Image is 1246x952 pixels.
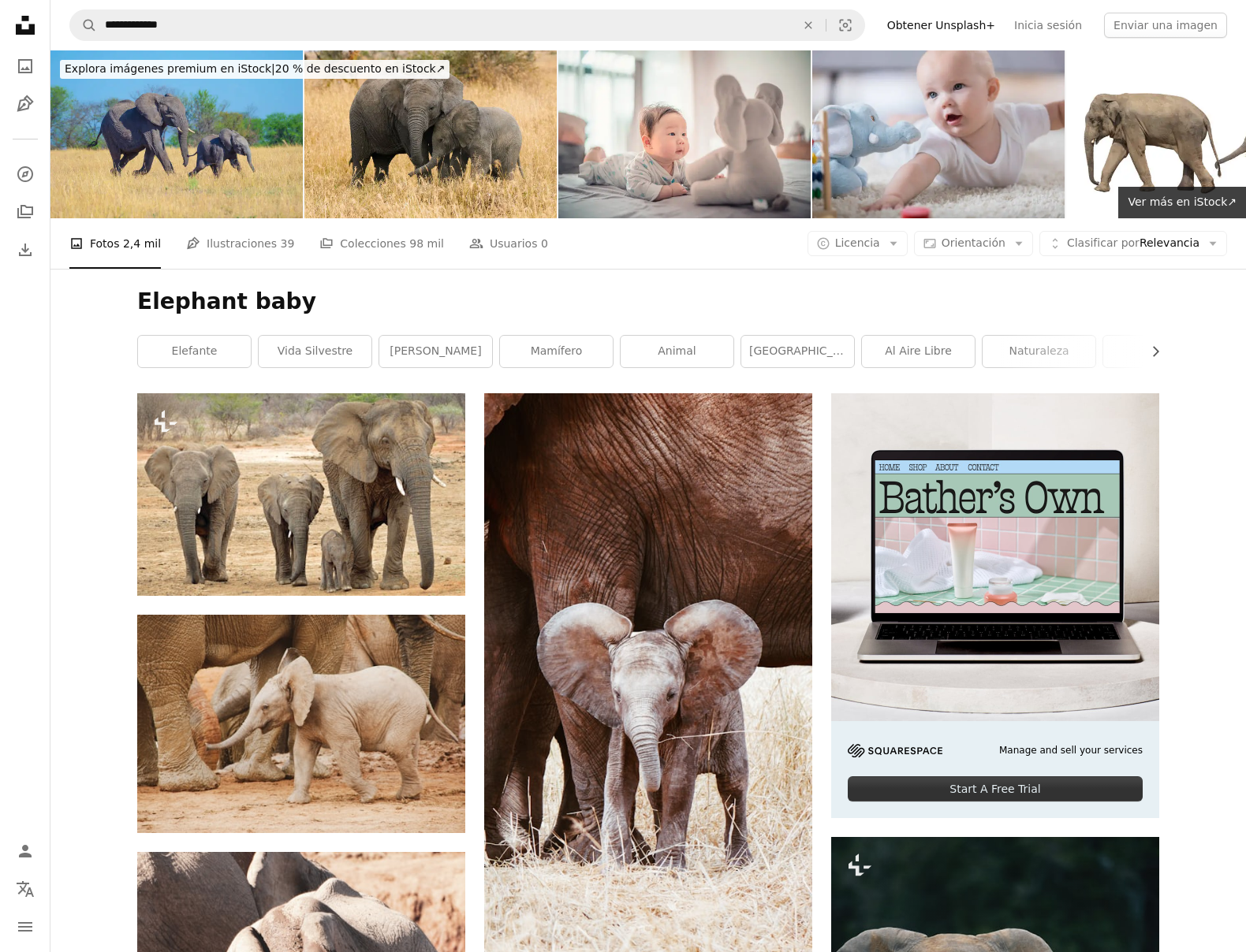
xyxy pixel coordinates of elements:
[9,50,41,82] a: Fotos
[50,50,303,218] img: Elefante de la madre y ternero.
[914,231,1033,256] button: Orientación
[1067,236,1140,249] span: Clasificar por
[186,218,294,269] a: Ilustraciones 39
[791,10,826,40] button: Borrar
[259,336,371,367] a: vida silvestre
[65,62,275,75] span: Explora imágenes premium en iStock |
[1067,236,1199,251] span: Relevancia
[1104,13,1227,38] button: Enviar una imagen
[379,336,492,367] a: [PERSON_NAME]
[9,88,41,120] a: Ilustraciones
[138,336,251,367] a: elefante
[1103,336,1216,367] a: safari
[831,393,1159,818] a: Manage and sell your servicesStart A Free Trial
[1118,187,1246,218] a: Ver más en iStock↗
[831,393,1159,721] img: file-1707883121023-8e3502977149image
[409,235,444,252] span: 98 mil
[304,50,557,218] img: Los elefantes de dos hermanos
[1039,231,1227,256] button: Clasificar porRelevancia
[812,50,1065,218] img: Bebé feliz jugando con juguetes
[9,911,41,943] button: Menú
[50,50,459,88] a: Explora imágenes premium en iStock|20 % de descuento en iStock↗
[558,50,811,218] img: Bebé niño jugando con elefante de felpa
[9,873,41,905] button: Idioma
[70,10,97,40] button: Buscar en Unsplash
[826,10,864,40] button: Búsqueda visual
[60,60,450,79] div: 20 % de descuento en iStock ↗
[9,158,41,190] a: Explorar
[1141,336,1159,367] button: desplazar lista a la derecha
[280,235,294,252] span: 39
[69,9,865,41] form: Encuentra imágenes en todo el sitio
[878,13,1005,38] a: Obtener Unsplash+
[9,196,41,228] a: Colecciones
[137,393,465,595] img: Un grupo de elefantes caminando por un campo de tierra
[9,234,41,266] a: Historial de descargas
[137,615,465,833] img: 2 elefantes grises caminando sobre arena marrón durante el día
[999,744,1143,757] span: Manage and sell your services
[862,336,975,367] a: al aire libre
[848,744,942,757] img: file-1705255347840-230a6ab5bca9image
[741,336,854,367] a: [GEOGRAPHIC_DATA]
[1128,195,1237,208] span: Ver más en iStock ↗
[137,288,1159,316] h1: Elephant baby
[1005,13,1091,38] a: Inicia sesión
[942,236,1005,249] span: Orientación
[808,231,908,256] button: Licencia
[469,218,548,269] a: Usuarios 0
[9,835,41,867] a: Iniciar sesión / Registrarse
[848,776,1143,801] div: Start A Free Trial
[137,487,465,501] a: Un grupo de elefantes caminando por un campo de tierra
[484,678,812,692] a: bebé elefante
[983,336,1095,367] a: naturaleza
[137,716,465,731] a: 2 elefantes grises caminando sobre arena marrón durante el día
[319,218,444,269] a: Colecciones 98 mil
[835,236,880,249] span: Licencia
[500,336,613,367] a: mamífero
[541,235,548,252] span: 0
[621,336,733,367] a: animal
